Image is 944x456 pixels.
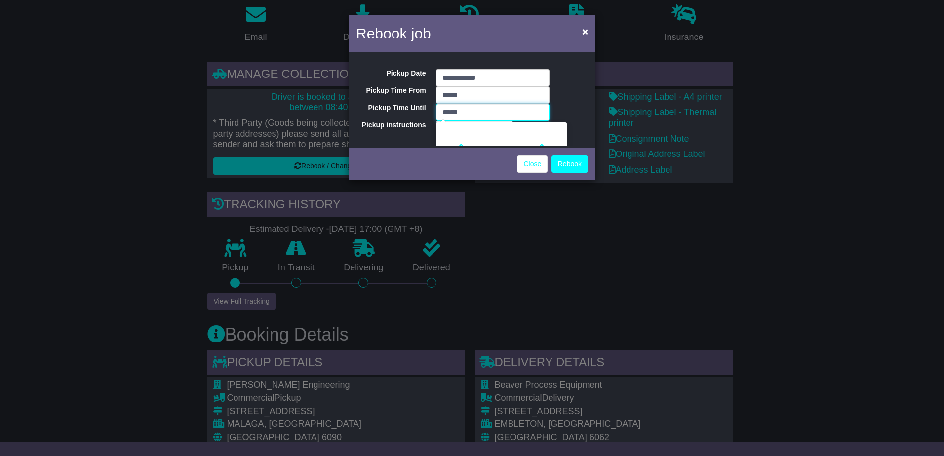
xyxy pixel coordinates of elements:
a: Increment Hour [447,128,476,163]
h4: Rebook job [356,22,431,44]
label: Pickup Date [349,69,431,77]
label: Pickup Time Until [349,104,431,112]
label: Pickup instructions [349,121,431,129]
a: Increment Minute [527,128,556,163]
label: Pickup Time From [349,86,431,95]
button: Popular [512,121,549,138]
button: Close [577,21,593,41]
a: Close [517,155,548,173]
button: Rebook [551,155,588,173]
span: × [582,26,588,37]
